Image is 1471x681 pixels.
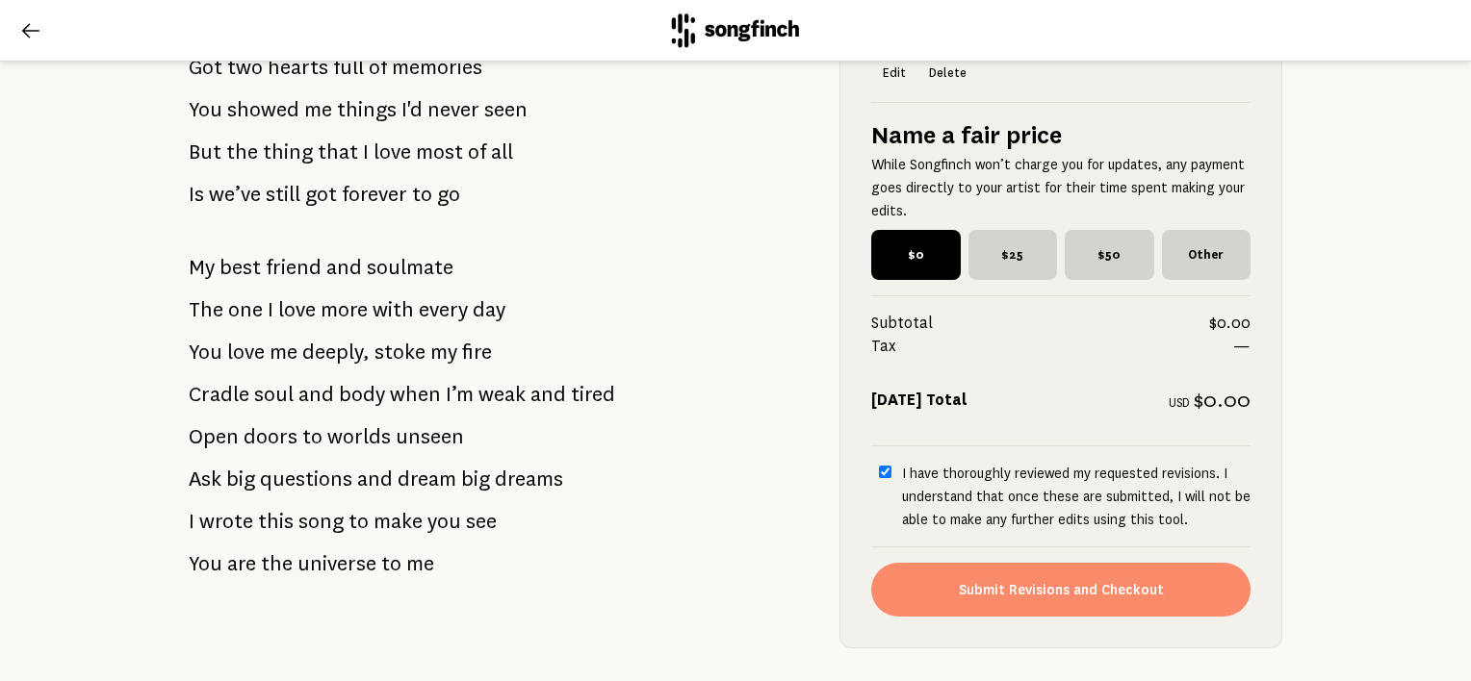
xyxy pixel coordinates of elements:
span: things [337,90,397,129]
span: body [339,375,385,414]
span: — [1233,335,1251,358]
span: of [369,48,387,87]
span: fire [462,333,492,371]
span: soul [254,375,294,414]
span: the [261,544,293,583]
span: never [427,90,479,129]
span: Subtotal [871,312,1209,335]
span: worlds [327,417,391,456]
span: Tax [871,335,1233,358]
span: Got [189,48,222,87]
span: doors [244,417,297,456]
span: best [219,248,261,287]
span: make [374,502,423,541]
span: hearts [268,48,328,87]
span: most [416,133,463,171]
span: and [326,248,362,287]
span: showed [227,90,299,129]
span: dream [398,460,456,498]
span: and [530,375,566,414]
span: big [461,460,490,498]
span: $25 [968,230,1058,280]
span: memories [392,48,482,87]
span: me [406,544,434,583]
button: Delete [917,60,978,87]
span: soulmate [367,248,453,287]
span: seen [484,90,528,129]
span: to [348,502,369,541]
span: we’ve [209,175,261,214]
span: of [468,133,486,171]
span: when [390,375,441,414]
span: and [357,460,393,498]
span: that [318,133,358,171]
strong: [DATE] Total [871,391,968,409]
span: deeply, [302,333,370,371]
button: Edit [871,60,917,87]
span: $0.00 [1194,389,1251,412]
span: and [298,375,334,414]
span: weak [478,375,526,414]
span: I'd [401,90,423,129]
span: two [227,48,263,87]
span: You [189,90,222,129]
span: every [419,290,468,329]
span: Open [189,417,239,456]
span: day [473,290,505,329]
span: to [302,417,323,456]
span: dreams [495,460,563,498]
span: go [437,175,460,214]
span: thing [263,133,313,171]
span: I [268,290,273,329]
span: full [333,48,364,87]
span: got [305,175,337,214]
span: all [491,133,513,171]
span: are [227,544,256,583]
span: friend [266,248,322,287]
span: you [427,502,461,541]
span: big [226,460,255,498]
span: me [270,333,297,371]
span: see [466,502,497,541]
span: I [189,502,194,541]
span: tired [571,375,615,414]
span: forever [342,175,407,214]
p: While Songfinch won’t charge you for updates, any payment goes directly to your artist for their ... [871,153,1251,222]
span: Ask [189,460,221,498]
span: $0.00 [1209,312,1251,335]
span: I [363,133,369,171]
span: USD [1169,396,1190,410]
span: with [373,290,414,329]
span: My [189,248,215,287]
span: questions [260,460,352,498]
span: $0 [871,230,961,280]
h5: Name a fair price [871,118,1251,153]
span: You [189,544,222,583]
span: the [226,133,258,171]
span: $50 [1065,230,1154,280]
span: stoke [374,333,426,371]
span: my [430,333,457,371]
span: love [374,133,411,171]
span: to [412,175,432,214]
span: still [266,175,300,214]
span: more [321,290,368,329]
button: Submit Revisions and Checkout [871,563,1251,617]
input: I have thoroughly reviewed my requested revisions. I understand that once these are submitted, I ... [879,466,891,478]
span: Other [1162,230,1252,280]
span: The [189,290,223,329]
span: this [258,502,294,541]
span: love [278,290,316,329]
span: Is [189,175,204,214]
span: wrote [199,502,253,541]
span: to [381,544,401,583]
span: song [298,502,344,541]
span: You [189,333,222,371]
span: I’m [446,375,474,414]
span: Cradle [189,375,249,414]
span: one [228,290,263,329]
span: universe [297,544,376,583]
span: me [304,90,332,129]
p: I have thoroughly reviewed my requested revisions. I understand that once these are submitted, I ... [902,462,1251,531]
span: unseen [396,417,464,456]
